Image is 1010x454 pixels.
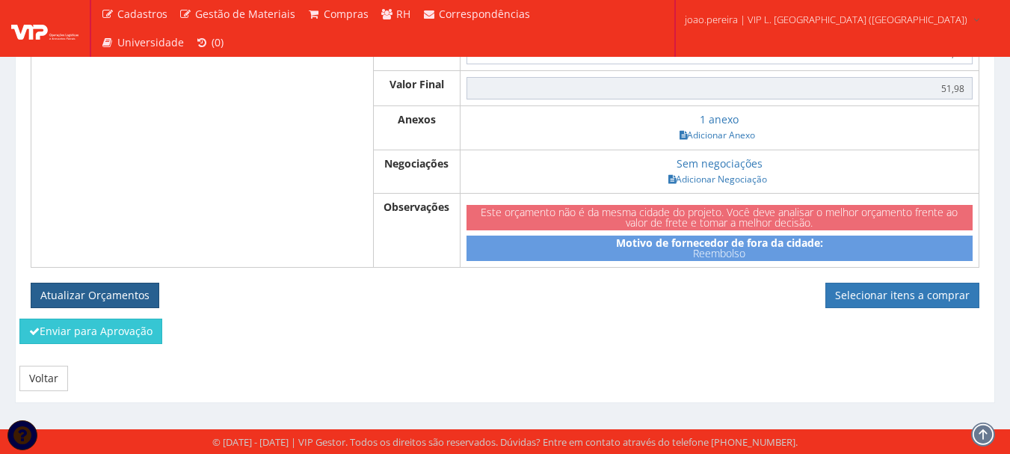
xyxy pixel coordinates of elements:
span: Universidade [117,35,184,49]
a: Universidade [95,28,190,57]
a: (0) [190,28,230,57]
span: (0) [212,35,224,49]
strong: Motivo de fornecedor de fora da cidade: [616,236,823,250]
th: Anexos [373,106,460,150]
th: Observações [373,193,460,267]
button: Atualizar Orçamentos [31,283,159,308]
span: joao.pereira | VIP L. [GEOGRAPHIC_DATA] ([GEOGRAPHIC_DATA]) [685,12,967,27]
div: Reembolso [466,236,973,261]
button: Enviar para Aprovação [19,319,162,344]
a: Voltar [19,366,68,391]
a: 1 anexo [700,112,739,126]
th: Valor Final [373,71,460,106]
span: Compras [324,7,369,21]
span: Cadastros [117,7,167,21]
a: Adicionar Negociação [664,171,772,187]
span: RH [396,7,410,21]
span: Gestão de Materiais [195,7,295,21]
div: © [DATE] - [DATE] | VIP Gestor. Todos os direitos são reservados. Dúvidas? Entre em contato atrav... [212,435,798,450]
th: Negociações [373,150,460,193]
a: Selecionar itens a comprar [825,283,979,308]
img: logo [11,17,78,40]
div: Este orçamento não é da mesma cidade do projeto. Você deve analisar o melhor orçamento frente ao ... [466,205,973,230]
a: Sem negociações [677,156,763,171]
span: Correspondências [439,7,530,21]
a: Adicionar Anexo [675,127,760,143]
